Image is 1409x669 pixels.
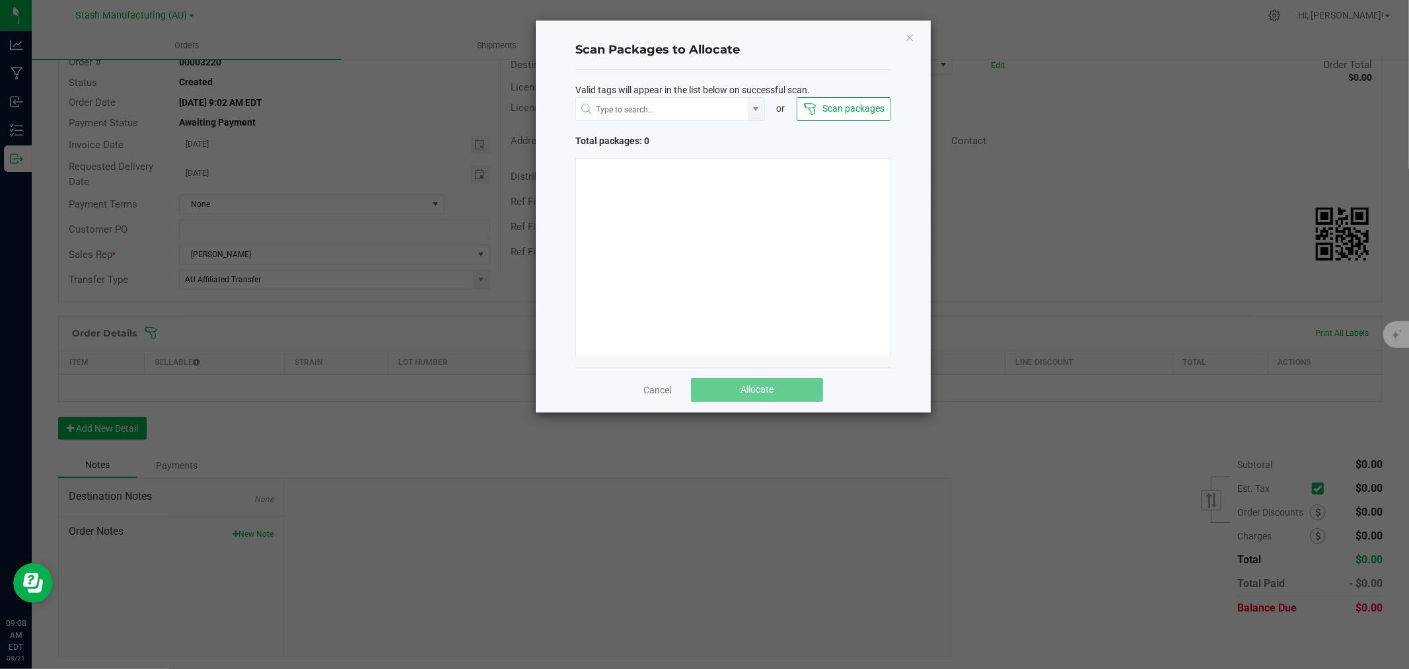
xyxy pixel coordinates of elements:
button: Close [905,29,914,45]
iframe: Resource center [13,563,53,603]
span: Valid tags will appear in the list below on successful scan. [575,83,810,97]
span: Total packages: 0 [575,134,733,148]
button: Allocate [691,378,823,402]
div: or [765,102,797,116]
input: NO DATA FOUND [576,98,748,122]
span: Allocate [741,384,774,395]
button: Scan packages [797,97,891,121]
h4: Scan Packages to Allocate [575,42,891,59]
a: Cancel [643,383,671,397]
